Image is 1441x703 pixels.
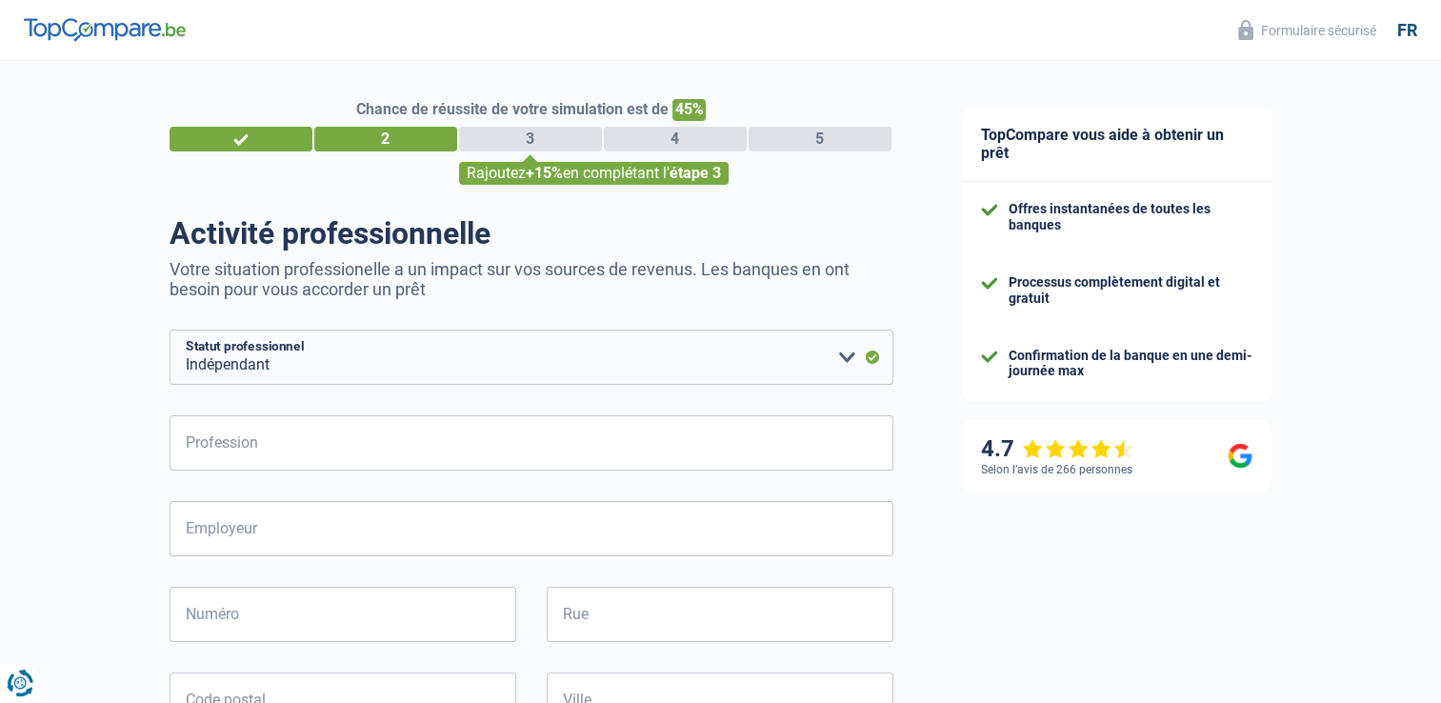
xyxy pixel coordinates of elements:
[170,127,312,151] div: 1
[459,127,602,151] div: 3
[356,100,669,118] span: Chance de réussite de votre simulation est de
[672,99,706,121] span: 45%
[1009,274,1252,307] div: Processus complètement digital et gratuit
[1009,348,1252,380] div: Confirmation de la banque en une demi-journée max
[1227,14,1388,46] button: Formulaire sécurisé
[981,463,1132,476] div: Selon l’avis de 266 personnes
[981,435,1134,463] div: 4.7
[962,107,1271,182] div: TopCompare vous aide à obtenir un prêt
[526,164,563,182] span: +15%
[749,127,891,151] div: 5
[314,127,457,151] div: 2
[670,164,721,182] span: étape 3
[604,127,747,151] div: 4
[170,259,893,299] p: Votre situation professionelle a un impact sur vos sources de revenus. Les banques en ont besoin ...
[170,215,893,251] h1: Activité professionnelle
[459,162,729,185] div: Rajoutez en complétant l'
[1009,201,1252,233] div: Offres instantanées de toutes les banques
[1397,20,1417,41] div: fr
[24,18,186,41] img: TopCompare Logo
